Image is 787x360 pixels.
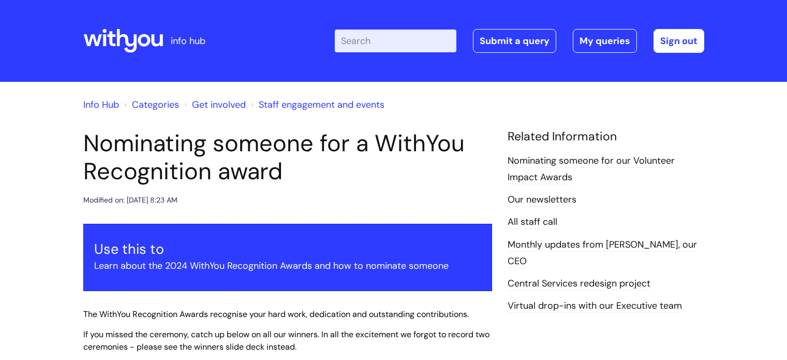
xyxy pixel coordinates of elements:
a: Monthly updates from [PERSON_NAME], our CEO [508,238,697,268]
span: If you missed the ceremony, catch up below on all our winners. In all the excitement we forgot to... [83,329,489,353]
h4: Related Information [508,129,704,144]
a: My queries [573,29,637,53]
h1: Nominating someone for a WithYou Recognition award [83,129,492,185]
a: Info Hub [83,98,119,111]
a: Our newsletters [508,193,576,207]
a: All staff call [508,215,557,229]
div: | - [335,29,704,53]
p: Learn about the 2024 WithYou Recognition Awards and how to nominate someone [94,257,481,274]
input: Search [335,30,456,52]
h3: Use this to [94,241,481,257]
li: Solution home [122,96,179,113]
a: Central Services redesign project [508,277,650,291]
li: Staff engagement and events [248,96,384,113]
div: Modified on: [DATE] 8:23 AM [83,194,177,207]
li: Get involved [182,96,246,113]
a: Virtual drop-ins with our Executive team [508,299,682,313]
a: Nominating someone for our Volunteer Impact Awards [508,154,675,184]
a: Staff engagement and events [259,98,384,111]
a: Categories [132,98,179,111]
span: The WithYou Recognition Awards recognise your hard work, dedication and outstanding contributions. [83,309,469,320]
a: Get involved [192,98,246,111]
a: Submit a query [473,29,556,53]
p: info hub [171,33,205,49]
a: Sign out [654,29,704,53]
